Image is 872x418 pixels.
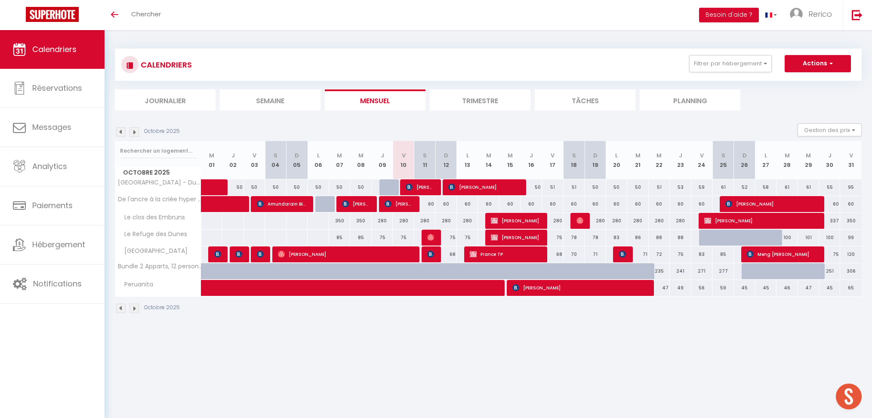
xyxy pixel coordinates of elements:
[564,246,585,262] div: 70
[606,213,628,229] div: 280
[585,246,606,262] div: 71
[222,141,244,179] th: 02
[33,278,82,289] span: Notifications
[576,212,584,229] span: [PERSON_NAME]
[32,239,85,250] span: Hébergement
[448,179,520,195] span: [PERSON_NAME]
[499,141,521,179] th: 15
[521,179,542,195] div: 50
[414,213,436,229] div: 280
[627,246,649,262] div: 71
[743,151,747,160] abbr: D
[406,179,434,195] span: [PERSON_NAME]
[819,213,841,229] div: 337
[427,246,434,262] span: [PERSON_NAME]
[235,246,243,262] span: [PERSON_NAME]
[819,246,841,262] div: 75
[776,280,798,296] div: 46
[627,230,649,246] div: 86
[535,89,635,111] li: Tâches
[372,213,393,229] div: 280
[776,230,798,246] div: 100
[819,230,841,246] div: 100
[649,230,670,246] div: 88
[120,143,196,159] input: Rechercher un logement...
[704,212,819,229] span: [PERSON_NAME]
[131,9,161,18] span: Chercher
[808,9,832,19] span: Rerico
[840,141,862,179] th: 31
[670,246,691,262] div: 75
[117,263,203,270] span: Bundle 2 Apparts, 12 person - Parking, station
[691,141,713,179] th: 24
[627,179,649,195] div: 50
[32,44,77,55] span: Calendriers
[257,196,307,212] span: Amundarain Bianny
[32,161,67,172] span: Analytics
[26,7,79,22] img: Super Booking
[257,246,264,262] span: [PERSON_NAME]
[828,151,832,160] abbr: J
[798,280,819,296] div: 47
[201,141,223,179] th: 01
[372,230,393,246] div: 75
[679,151,682,160] abbr: J
[785,151,790,160] abbr: M
[358,151,364,160] abbr: M
[117,196,203,203] span: De l'ancre à la criée hyper centre [GEOGRAPHIC_DATA]
[457,230,478,246] div: 75
[635,151,641,160] abbr: M
[512,280,649,296] span: [PERSON_NAME]
[329,213,351,229] div: 350
[350,141,372,179] th: 08
[725,196,819,212] span: [PERSON_NAME]
[627,141,649,179] th: 21
[649,196,670,212] div: 60
[721,151,725,160] abbr: S
[491,212,541,229] span: [PERSON_NAME]
[606,141,628,179] th: 20
[840,196,862,212] div: 60
[457,213,478,229] div: 280
[393,141,414,179] th: 10
[435,196,457,212] div: 60
[350,213,372,229] div: 350
[691,280,713,296] div: 56
[670,179,691,195] div: 53
[244,179,265,195] div: 50
[593,151,598,160] abbr: D
[619,246,626,262] span: [PERSON_NAME]
[435,213,457,229] div: 280
[798,141,819,179] th: 29
[542,213,564,229] div: 280
[798,179,819,195] div: 61
[700,151,704,160] abbr: V
[542,141,564,179] th: 17
[139,55,192,74] h3: CALENDRIERS
[712,141,734,179] th: 25
[849,151,853,160] abbr: V
[542,230,564,246] div: 75
[144,127,180,135] p: Octobre 2025
[819,141,841,179] th: 30
[712,263,734,279] div: 277
[274,151,277,160] abbr: S
[606,230,628,246] div: 83
[385,196,413,212] span: [PERSON_NAME]
[32,200,73,211] span: Paiements
[734,141,755,179] th: 26
[329,179,351,195] div: 50
[542,179,564,195] div: 51
[350,230,372,246] div: 85
[337,151,342,160] abbr: M
[564,179,585,195] div: 51
[585,141,606,179] th: 19
[785,55,851,72] button: Actions
[491,229,541,246] span: [PERSON_NAME]
[393,230,414,246] div: 75
[712,246,734,262] div: 85
[530,151,533,160] abbr: J
[691,179,713,195] div: 59
[585,179,606,195] div: 50
[435,230,457,246] div: 75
